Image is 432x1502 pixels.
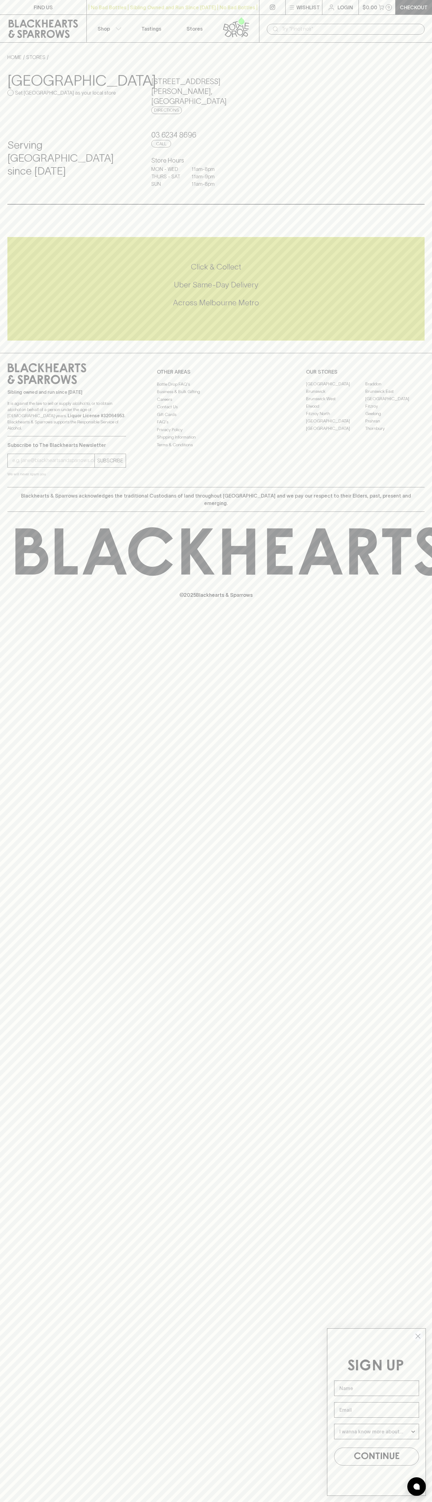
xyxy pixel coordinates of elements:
a: Prahran [365,418,425,425]
p: It is against the law to sell or supply alcohol to, or to obtain alcohol on behalf of a person un... [7,400,126,431]
p: Tastings [141,25,161,32]
p: THURS - SAT [151,173,182,180]
p: Subscribe to The Blackhearts Newsletter [7,441,126,449]
input: Email [334,1402,419,1418]
a: Stores [173,15,216,42]
p: 11am - 9pm [191,173,222,180]
a: Terms & Conditions [157,441,275,448]
input: Name [334,1381,419,1396]
p: Blackhearts & Sparrows acknowledges the traditional Custodians of land throughout [GEOGRAPHIC_DAT... [12,492,420,507]
a: Gift Cards [157,411,275,418]
p: Login [338,4,353,11]
button: Shop [87,15,130,42]
h5: [STREET_ADDRESS][PERSON_NAME] , [GEOGRAPHIC_DATA] [151,77,280,106]
p: 0 [388,6,390,9]
p: OUR STORES [306,368,425,375]
strong: Liquor License #32064953 [68,413,124,418]
a: Privacy Policy [157,426,275,433]
h3: [GEOGRAPHIC_DATA] [7,72,136,89]
div: FLYOUT Form [321,1322,432,1502]
p: Checkout [400,4,428,11]
h5: 03 6234 8696 [151,130,280,140]
a: Tastings [130,15,173,42]
a: Thornbury [365,425,425,432]
a: Elwood [306,403,365,410]
p: Sibling owned and run since [DATE] [7,389,126,395]
a: Braddon [365,380,425,388]
a: HOME [7,54,22,60]
a: Brunswick [306,388,365,395]
p: FIND US [34,4,53,11]
a: Brunswick West [306,395,365,403]
a: Business & Bulk Gifting [157,388,275,396]
a: STORES [26,54,45,60]
div: Call to action block [7,237,425,341]
a: [GEOGRAPHIC_DATA] [365,395,425,403]
button: CONTINUE [334,1448,419,1466]
a: Call [151,140,171,147]
input: I wanna know more about... [339,1424,410,1439]
p: SUN [151,180,182,188]
a: Bottle Drop FAQ's [157,380,275,388]
a: Geelong [365,410,425,418]
p: $0.00 [363,4,377,11]
input: e.g. jane@blackheartsandsparrows.com.au [12,456,94,465]
p: 11am - 8pm [191,180,222,188]
p: We will never spam you [7,471,126,477]
p: Set [GEOGRAPHIC_DATA] as your local store [15,89,116,96]
a: Contact Us [157,403,275,411]
a: [GEOGRAPHIC_DATA] [306,418,365,425]
h4: Serving [GEOGRAPHIC_DATA] since [DATE] [7,139,136,178]
button: Show Options [410,1424,416,1439]
a: Fitzroy North [306,410,365,418]
a: Directions [151,107,182,114]
a: Shipping Information [157,434,275,441]
p: 11am - 8pm [191,165,222,173]
span: SIGN UP [347,1359,404,1373]
button: Close dialog [413,1331,423,1342]
p: OTHER AREAS [157,368,275,375]
h5: Uber Same-Day Delivery [7,280,425,290]
a: FAQ's [157,418,275,426]
a: Fitzroy [365,403,425,410]
button: SUBSCRIBE [95,454,126,467]
h6: Store Hours [151,155,280,165]
p: Stores [187,25,203,32]
a: [GEOGRAPHIC_DATA] [306,380,365,388]
input: Try "Pinot noir" [282,24,420,34]
p: Wishlist [296,4,320,11]
img: bubble-icon [413,1483,420,1490]
p: MON - WED [151,165,182,173]
h5: Across Melbourne Metro [7,298,425,308]
p: Shop [98,25,110,32]
a: Brunswick East [365,388,425,395]
p: SUBSCRIBE [97,457,123,464]
a: [GEOGRAPHIC_DATA] [306,425,365,432]
h5: Click & Collect [7,262,425,272]
a: Careers [157,396,275,403]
